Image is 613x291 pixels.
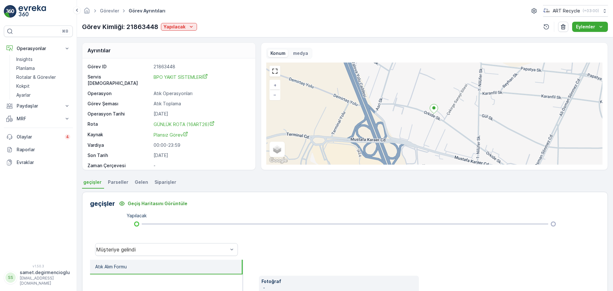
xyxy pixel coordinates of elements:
p: Ayrıntılar [87,47,111,54]
p: Operasyonlar [17,45,60,52]
span: v 1.50.3 [4,264,73,268]
p: Rota [87,121,151,128]
p: geçişler [90,199,115,208]
p: Geçiş Haritasını Görüntüle [128,200,187,207]
a: Raporlar [4,143,73,156]
p: Servis [DEMOGRAPHIC_DATA] [87,74,151,86]
a: Olaylar4 [4,131,73,143]
a: Ayarlar [14,91,73,100]
p: 00:00-23:59 [154,142,249,148]
p: [EMAIL_ADDRESS][DOMAIN_NAME] [20,276,70,286]
button: Yapılacak [161,23,197,31]
p: Insights [16,56,33,63]
p: 21863448 [154,63,249,70]
span: Görev Ayrıntıları [127,8,167,14]
p: Görev Kimliği: 21863448 [82,22,158,32]
span: GÜNLÜK ROTA (16ART26) [154,122,215,127]
span: Parseller [108,179,128,185]
p: ( +03:00 ) [583,8,599,13]
p: Yapılacak [163,24,185,30]
button: MRF [4,112,73,125]
a: Kokpit [14,82,73,91]
a: BPO YAKIT SİSTEMLERİ [154,74,249,86]
p: Zaman Çerçevesi [87,162,151,169]
span: + [274,82,276,88]
p: Eylemler [576,24,595,30]
p: Son Tarih [87,152,151,159]
p: Konum [270,50,285,56]
p: Fotoğraf [261,278,416,285]
p: Kaynak [87,131,151,138]
p: Görev ID [87,63,151,70]
button: SSsamet.degirmencioglu[EMAIL_ADDRESS][DOMAIN_NAME] [4,269,73,286]
a: Uzaklaştır [270,90,280,100]
a: Ana Sayfa [83,10,90,15]
span: Plansız Görev [154,132,188,138]
span: Gelen [135,179,148,185]
p: Evraklar [17,159,70,166]
p: ⌘B [62,29,68,34]
span: − [273,92,276,97]
p: MRF [17,116,60,122]
img: logo [4,5,17,18]
img: Google [268,156,289,165]
p: Ayarlar [16,92,31,98]
a: Insights [14,55,73,64]
a: Plansız Görev [154,131,249,138]
span: BPO YAKIT SİSTEMLERİ [154,74,208,80]
p: Paydaşlar [17,103,60,109]
p: Atık Toplama [154,101,249,107]
p: Operasyon [87,90,151,97]
a: Yakınlaştır [270,80,280,90]
a: Planlama [14,64,73,73]
p: ART Recycle [553,8,580,14]
p: Yapılacak [127,213,147,219]
p: samet.degirmencioglu [20,269,70,276]
p: Raporlar [17,146,70,153]
a: Bu bölgeyi Google Haritalar'da açın (yeni pencerede açılır) [268,156,289,165]
span: geçişler [83,179,102,185]
p: Olaylar [17,134,61,140]
p: - [154,162,249,169]
img: logo_light-DOdMpM7g.png [19,5,46,18]
p: [DATE] [154,111,249,117]
button: Eylemler [572,22,608,32]
button: ART Recycle(+03:00) [543,5,608,17]
a: Evraklar [4,156,73,169]
p: [DATE] [154,152,249,159]
p: - [263,285,416,291]
a: View Fullscreen [270,66,280,76]
p: Kokpit [16,83,30,89]
div: SS [5,272,16,283]
p: medya [293,50,308,56]
img: image_23.png [543,7,550,14]
a: Rotalar & Görevler [14,73,73,82]
p: Rotalar & Görevler [16,74,56,80]
button: Operasyonlar [4,42,73,55]
span: Siparişler [155,179,176,185]
p: Atık Alım Formu [95,264,127,270]
p: Planlama [16,65,35,71]
div: Müşteriye gelindi [96,247,228,252]
p: 4 [66,134,69,139]
p: Vardiya [87,142,151,148]
button: Geçiş Haritasını Görüntüle [115,198,191,209]
button: Paydaşlar [4,100,73,112]
a: GÜNLÜK ROTA (16ART26) [154,121,249,128]
p: Atık Operasyonları [154,90,249,97]
a: Görevler [100,8,119,13]
p: Görev Şeması [87,101,151,107]
p: Operasyon Tarihi [87,111,151,117]
a: Layers [270,142,284,156]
